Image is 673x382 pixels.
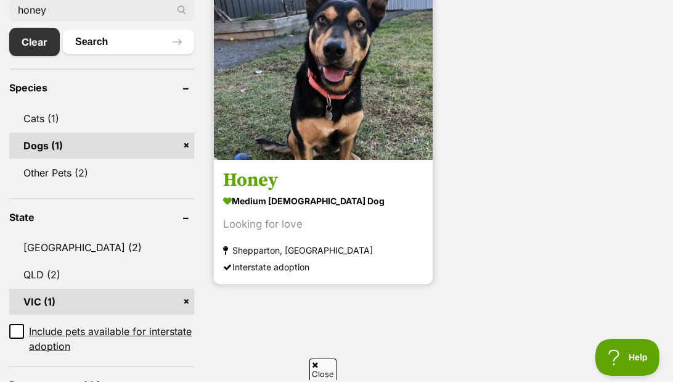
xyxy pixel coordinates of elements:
span: Include pets available for interstate adoption [29,324,194,354]
header: Species [9,82,194,93]
div: Looking for love [223,216,423,233]
button: Search [63,30,194,54]
a: Include pets available for interstate adoption [9,324,194,354]
a: Clear [9,28,60,56]
a: Other Pets (2) [9,160,194,186]
h3: Honey [223,168,423,192]
a: [GEOGRAPHIC_DATA] (2) [9,235,194,260]
a: Dogs (1) [9,133,194,159]
iframe: Help Scout Beacon - Open [595,339,661,376]
header: State [9,212,194,223]
strong: medium [DEMOGRAPHIC_DATA] Dog [223,192,423,210]
strong: Shepparton, [GEOGRAPHIC_DATA] [223,242,423,259]
span: Close [309,359,336,380]
a: Cats (1) [9,106,194,131]
a: Honey medium [DEMOGRAPHIC_DATA] Dog Looking for love Shepparton, [GEOGRAPHIC_DATA] Interstate ado... [214,159,433,284]
a: VIC (1) [9,289,194,315]
a: QLD (2) [9,262,194,288]
div: Interstate adoption [223,259,423,275]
